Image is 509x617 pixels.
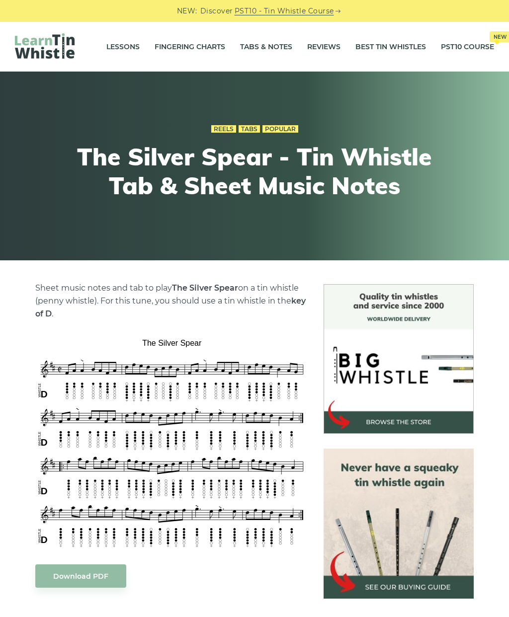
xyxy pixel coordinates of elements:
a: PST10 CourseNew [441,34,494,59]
a: Best Tin Whistles [355,34,426,59]
a: Popular [262,125,298,133]
img: The Silver Spear Tin Whistle Tabs & Sheet Music [35,335,309,549]
a: Reviews [307,34,340,59]
img: tin whistle buying guide [324,449,473,598]
a: Reels [211,125,236,133]
p: Sheet music notes and tab to play on a tin whistle (penny whistle). For this tune, you should use... [35,282,309,320]
a: Tabs & Notes [240,34,292,59]
a: Download PDF [35,564,126,588]
img: LearnTinWhistle.com [15,33,75,59]
h1: The Silver Spear - Tin Whistle Tab & Sheet Music Notes [72,143,437,200]
a: Lessons [106,34,140,59]
a: Tabs [239,125,260,133]
strong: The Silver Spear [172,283,238,293]
a: Fingering Charts [155,34,225,59]
img: BigWhistle Tin Whistle Store [324,284,473,434]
